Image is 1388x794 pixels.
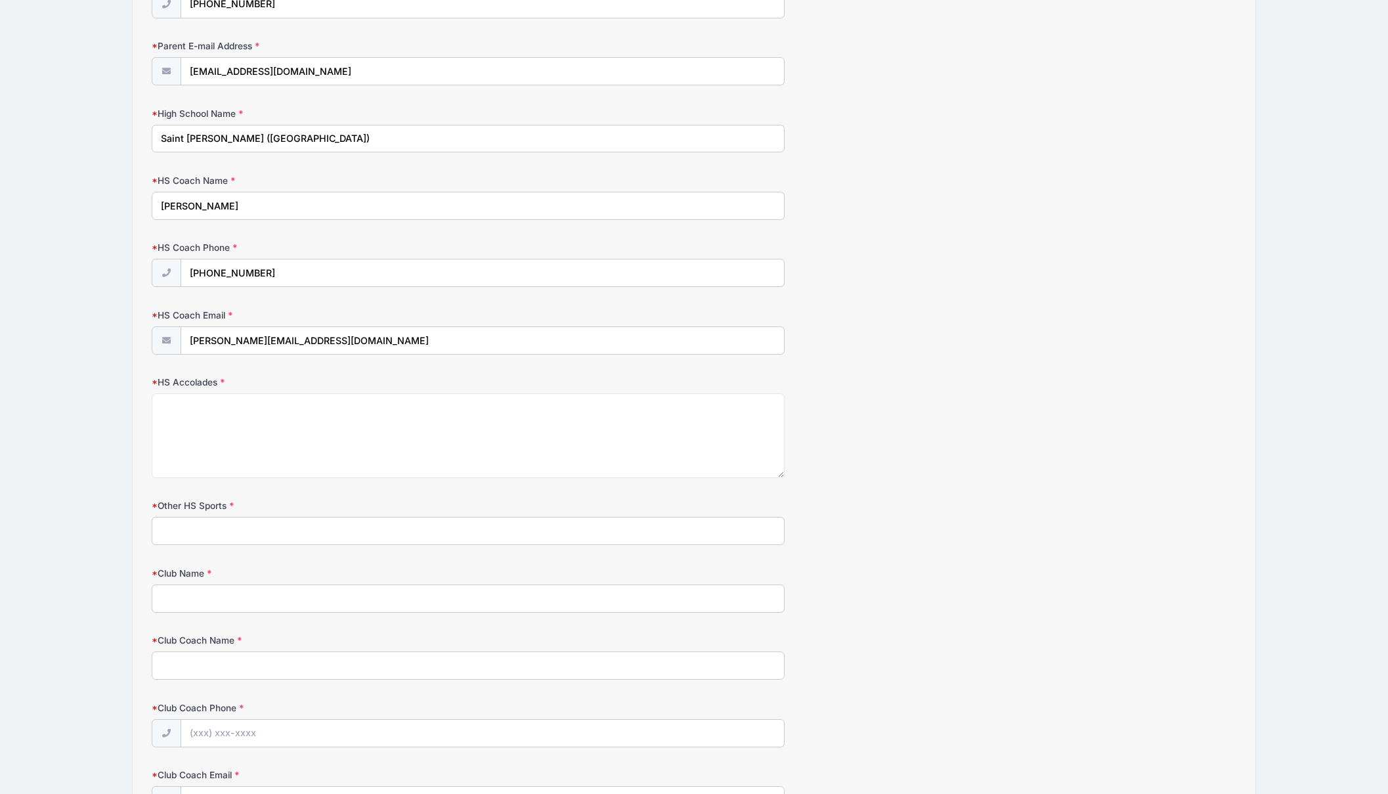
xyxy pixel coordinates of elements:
input: email@email.com [181,57,785,85]
input: (xxx) xxx-xxxx [181,719,785,747]
label: Club Name [152,567,513,580]
input: (xxx) xxx-xxxx [181,259,785,287]
label: Other HS Sports [152,499,513,512]
label: HS Coach Phone [152,241,513,254]
label: HS Coach Email [152,309,513,322]
label: Club Coach Name [152,634,513,647]
input: email@email.com [181,326,785,355]
label: Club Coach Email [152,768,513,782]
label: High School Name [152,107,513,120]
label: Club Coach Phone [152,701,513,715]
label: Parent E-mail Address [152,39,513,53]
label: HS Accolades [152,376,513,389]
label: HS Coach Name [152,174,513,187]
